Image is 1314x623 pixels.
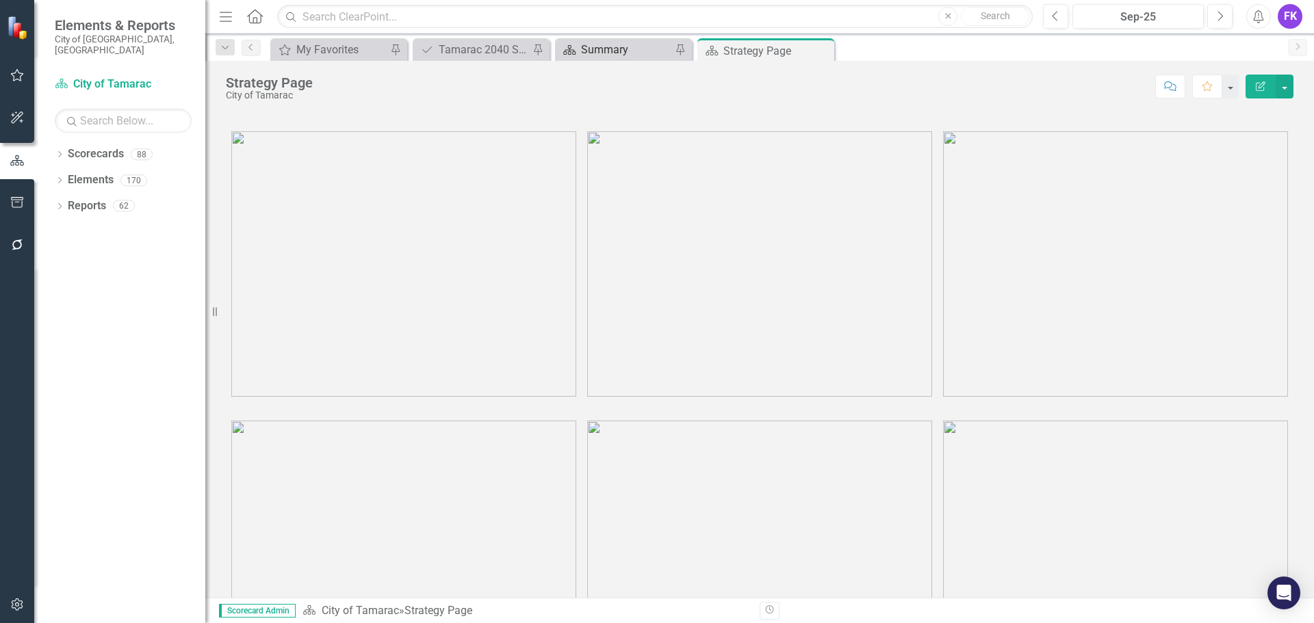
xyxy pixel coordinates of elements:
[558,41,671,58] a: Summary
[113,200,135,212] div: 62
[131,148,153,160] div: 88
[1077,9,1199,25] div: Sep-25
[226,90,313,101] div: City of Tamarac
[439,41,529,58] div: Tamarac 2040 Strategic Plan - Departmental Action Plan
[981,10,1010,21] span: Search
[219,604,296,618] span: Scorecard Admin
[68,198,106,214] a: Reports
[277,5,1033,29] input: Search ClearPoint...
[943,131,1288,397] img: tamarac3%20v3.png
[120,174,147,186] div: 170
[68,172,114,188] a: Elements
[55,77,192,92] a: City of Tamarac
[7,16,31,40] img: ClearPoint Strategy
[723,42,831,59] div: Strategy Page
[55,109,192,133] input: Search Below...
[226,75,313,90] div: Strategy Page
[587,131,932,397] img: tamarac2%20v3.png
[404,604,472,617] div: Strategy Page
[581,41,671,58] div: Summary
[231,131,576,397] img: tamarac1%20v3.png
[1267,576,1300,609] div: Open Intercom Messenger
[296,41,387,58] div: My Favorites
[55,17,192,34] span: Elements & Reports
[1278,4,1302,29] button: FK
[322,604,399,617] a: City of Tamarac
[55,34,192,56] small: City of [GEOGRAPHIC_DATA], [GEOGRAPHIC_DATA]
[416,41,529,58] a: Tamarac 2040 Strategic Plan - Departmental Action Plan
[68,146,124,162] a: Scorecards
[302,603,749,619] div: »
[961,7,1029,26] button: Search
[1072,4,1204,29] button: Sep-25
[274,41,387,58] a: My Favorites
